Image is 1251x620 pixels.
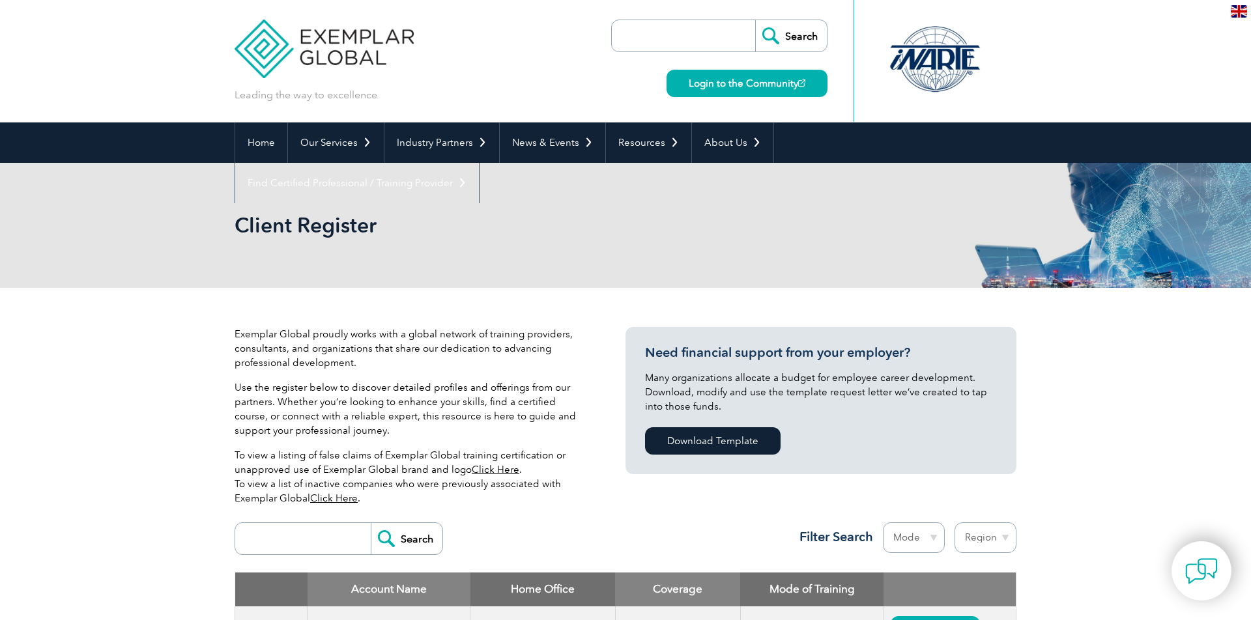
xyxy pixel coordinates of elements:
img: contact-chat.png [1185,555,1218,587]
th: Account Name: activate to sort column descending [308,572,470,606]
img: en [1231,5,1247,18]
a: Download Template [645,427,781,455]
p: To view a listing of false claims of Exemplar Global training certification or unapproved use of ... [235,448,586,505]
input: Search [371,523,442,554]
th: Home Office: activate to sort column ascending [470,572,616,606]
img: open_square.png [798,79,805,87]
p: Leading the way to excellence [235,88,377,102]
a: Click Here [310,492,358,504]
p: Use the register below to discover detailed profiles and offerings from our partners. Whether you... [235,380,586,438]
p: Exemplar Global proudly works with a global network of training providers, consultants, and organ... [235,327,586,370]
h2: Client Register [235,215,782,236]
th: : activate to sort column ascending [884,572,1016,606]
a: About Us [692,122,773,163]
a: Click Here [472,464,519,475]
h3: Need financial support from your employer? [645,345,997,361]
th: Coverage: activate to sort column ascending [615,572,740,606]
a: Resources [606,122,691,163]
a: Industry Partners [384,122,499,163]
input: Search [755,20,827,51]
a: Our Services [288,122,384,163]
a: News & Events [500,122,605,163]
a: Home [235,122,287,163]
th: Mode of Training: activate to sort column ascending [740,572,884,606]
p: Many organizations allocate a budget for employee career development. Download, modify and use th... [645,371,997,414]
a: Login to the Community [667,70,827,97]
h3: Filter Search [792,529,873,545]
a: Find Certified Professional / Training Provider [235,163,479,203]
